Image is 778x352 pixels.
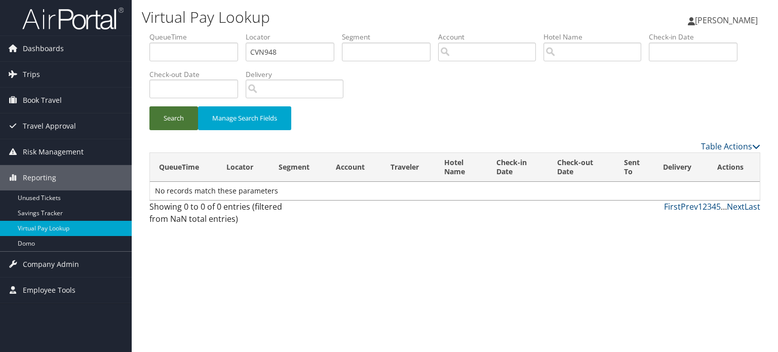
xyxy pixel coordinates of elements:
th: Account: activate to sort column ascending [327,153,381,182]
a: 2 [703,201,707,212]
label: Account [438,32,543,42]
button: Manage Search Fields [198,106,291,130]
span: … [721,201,727,212]
th: Hotel Name: activate to sort column ascending [435,153,487,182]
span: [PERSON_NAME] [695,15,758,26]
span: Dashboards [23,36,64,61]
span: Travel Approval [23,113,76,139]
h1: Virtual Pay Lookup [142,7,559,28]
div: Showing 0 to 0 of 0 entries (filtered from NaN total entries) [149,201,291,230]
span: Company Admin [23,252,79,277]
a: First [664,201,681,212]
a: Last [745,201,760,212]
label: Check-out Date [149,69,246,80]
td: No records match these parameters [150,182,760,200]
th: Traveler: activate to sort column ascending [381,153,436,182]
th: Actions [708,153,760,182]
a: Prev [681,201,698,212]
th: Delivery: activate to sort column ascending [654,153,708,182]
label: Locator [246,32,342,42]
span: Employee Tools [23,278,75,303]
th: Segment: activate to sort column ascending [269,153,326,182]
a: Table Actions [701,141,760,152]
a: 1 [698,201,703,212]
th: Sent To: activate to sort column ascending [615,153,654,182]
img: airportal-logo.png [22,7,124,30]
a: Next [727,201,745,212]
label: Check-in Date [649,32,745,42]
th: Check-out Date: activate to sort column ascending [548,153,615,182]
a: 4 [712,201,716,212]
span: Book Travel [23,88,62,113]
a: 5 [716,201,721,212]
span: Reporting [23,165,56,190]
a: 3 [707,201,712,212]
label: Segment [342,32,438,42]
th: Locator: activate to sort column ascending [217,153,269,182]
label: QueueTime [149,32,246,42]
button: Search [149,106,198,130]
a: [PERSON_NAME] [688,5,768,35]
th: Check-in Date: activate to sort column ascending [487,153,548,182]
span: Risk Management [23,139,84,165]
th: QueueTime: activate to sort column ascending [150,153,217,182]
label: Delivery [246,69,351,80]
label: Hotel Name [543,32,649,42]
span: Trips [23,62,40,87]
